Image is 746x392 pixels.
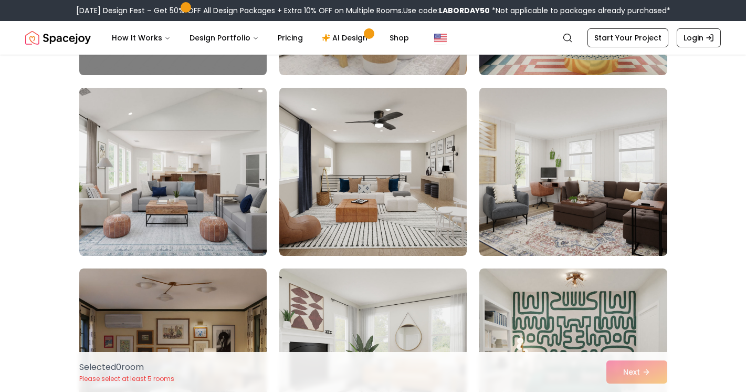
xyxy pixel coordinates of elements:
[439,5,490,16] b: LABORDAY50
[403,5,490,16] span: Use code:
[25,21,721,55] nav: Global
[76,5,670,16] div: [DATE] Design Fest – Get 50% OFF All Design Packages + Extra 10% OFF on Multiple Rooms.
[181,27,267,48] button: Design Portfolio
[479,88,667,256] img: Room room-54
[381,27,417,48] a: Shop
[434,32,447,44] img: United States
[313,27,379,48] a: AI Design
[490,5,670,16] span: *Not applicable to packages already purchased*
[79,88,267,256] img: Room room-52
[25,27,91,48] a: Spacejoy
[103,27,179,48] button: How It Works
[79,375,174,383] p: Please select at least 5 rooms
[587,28,668,47] a: Start Your Project
[269,27,311,48] a: Pricing
[25,27,91,48] img: Spacejoy Logo
[103,27,417,48] nav: Main
[279,88,467,256] img: Room room-53
[79,361,174,374] p: Selected 0 room
[677,28,721,47] a: Login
